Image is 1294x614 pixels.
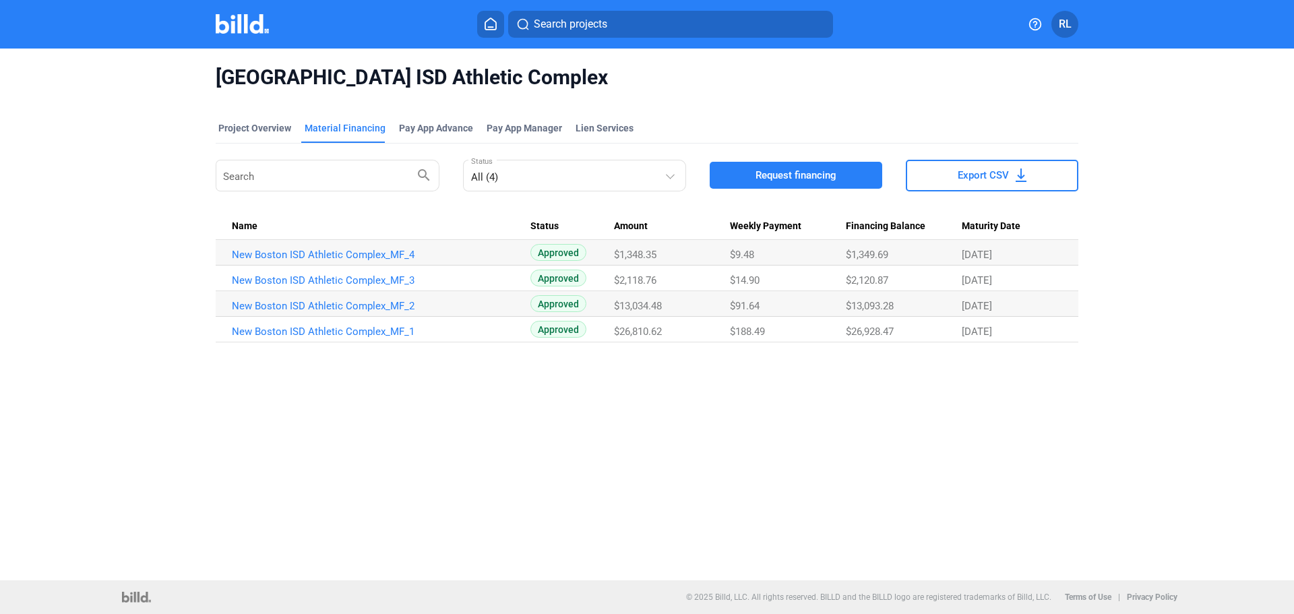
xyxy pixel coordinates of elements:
[730,220,846,233] div: Weekly Payment
[614,220,729,233] div: Amount
[305,121,386,135] div: Material Financing
[1127,592,1177,602] b: Privacy Policy
[218,121,291,135] div: Project Overview
[122,592,151,603] img: logo
[730,220,801,233] span: Weekly Payment
[614,220,648,233] span: Amount
[1051,11,1078,38] button: RL
[530,270,586,286] span: Approved
[962,274,992,286] span: [DATE]
[958,168,1009,182] span: Export CSV
[962,249,992,261] span: [DATE]
[614,300,662,312] span: $13,034.48
[756,168,836,182] span: Request financing
[846,326,894,338] span: $26,928.47
[730,300,760,312] span: $91.64
[487,121,562,135] span: Pay App Manager
[508,11,833,38] button: Search projects
[232,249,530,261] a: New Boston ISD Athletic Complex_MF_4
[730,274,760,286] span: $14.90
[471,171,498,183] mat-select-trigger: All (4)
[730,326,765,338] span: $188.49
[216,14,269,34] img: Billd Company Logo
[530,244,586,261] span: Approved
[232,326,530,338] a: New Boston ISD Athletic Complex_MF_1
[846,300,894,312] span: $13,093.28
[530,220,615,233] div: Status
[962,300,992,312] span: [DATE]
[1059,16,1072,32] span: RL
[962,220,1062,233] div: Maturity Date
[530,295,586,312] span: Approved
[534,16,607,32] span: Search projects
[1065,592,1111,602] b: Terms of Use
[846,249,888,261] span: $1,349.69
[686,592,1051,602] p: © 2025 Billd, LLC. All rights reserved. BILLD and the BILLD logo are registered trademarks of Bil...
[530,321,586,338] span: Approved
[216,65,1078,90] span: [GEOGRAPHIC_DATA] ISD Athletic Complex
[962,326,992,338] span: [DATE]
[730,249,754,261] span: $9.48
[906,160,1078,191] button: Export CSV
[232,220,257,233] span: Name
[1118,592,1120,602] p: |
[710,162,882,189] button: Request financing
[576,121,634,135] div: Lien Services
[399,121,473,135] div: Pay App Advance
[846,274,888,286] span: $2,120.87
[614,274,656,286] span: $2,118.76
[232,220,530,233] div: Name
[846,220,962,233] div: Financing Balance
[962,220,1020,233] span: Maturity Date
[614,326,662,338] span: $26,810.62
[232,300,530,312] a: New Boston ISD Athletic Complex_MF_2
[614,249,656,261] span: $1,348.35
[232,274,530,286] a: New Boston ISD Athletic Complex_MF_3
[530,220,559,233] span: Status
[846,220,925,233] span: Financing Balance
[416,166,432,183] mat-icon: search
